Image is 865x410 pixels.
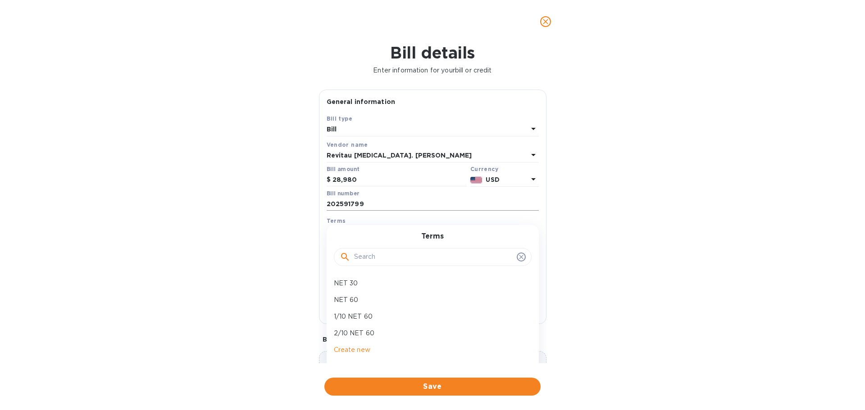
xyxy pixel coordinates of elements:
b: Bill type [327,115,353,122]
p: Bill image [323,335,543,344]
b: Revitau [MEDICAL_DATA]. [PERSON_NAME] [327,152,472,159]
b: USD [486,176,499,183]
p: 2/10 NET 60 [334,329,524,338]
p: NET 60 [334,295,524,305]
h1: Bill details [7,43,858,62]
h3: Terms [421,232,444,241]
p: Create new [334,345,524,355]
b: Vendor name [327,141,368,148]
button: Save [324,378,541,396]
input: Enter bill number [327,198,539,211]
label: Bill number [327,191,359,196]
input: Search [354,250,513,264]
p: NET 30 [334,279,524,288]
label: Bill amount [327,167,359,172]
b: Bill [327,126,337,133]
img: USD [470,177,483,183]
b: Currency [470,166,498,172]
p: Select terms [327,227,367,237]
span: Save [332,381,533,392]
button: close [535,11,556,32]
p: 1/10 NET 60 [334,312,524,321]
b: Terms [327,217,346,224]
input: $ Enter bill amount [332,173,467,187]
p: Enter information for your bill or credit [7,66,858,75]
div: $ [327,173,332,187]
b: General information [327,98,396,105]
